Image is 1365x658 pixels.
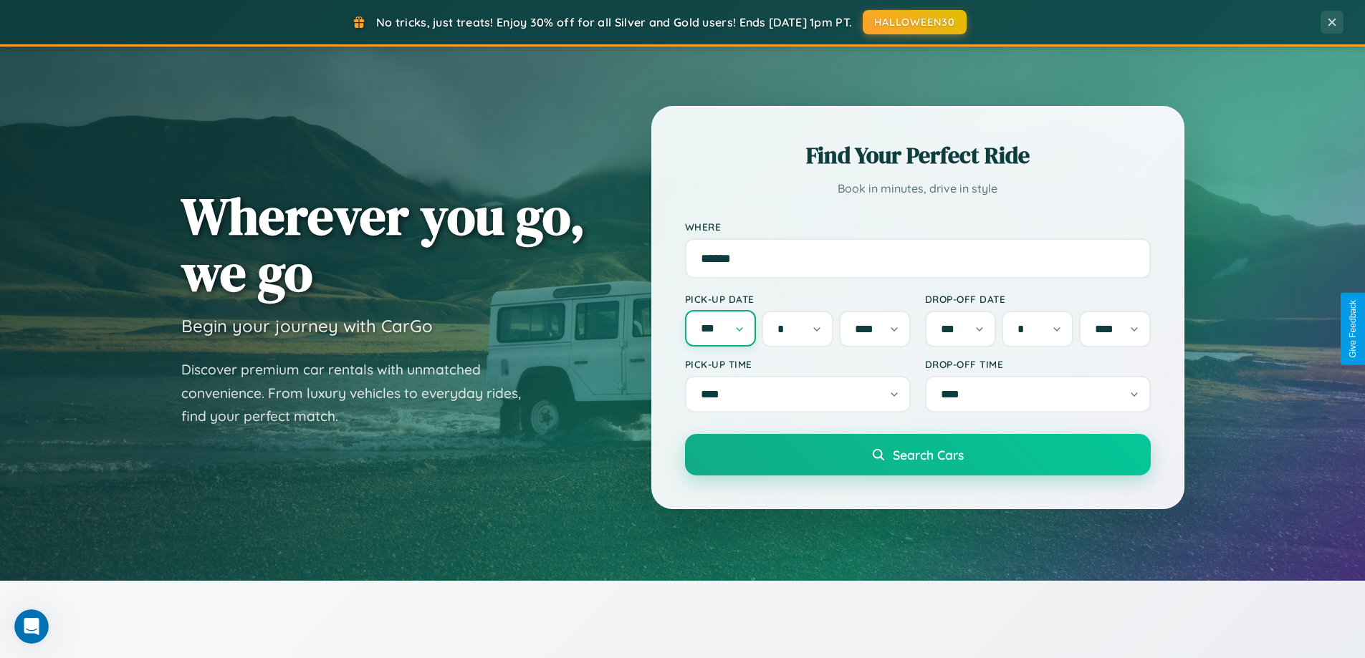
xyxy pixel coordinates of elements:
button: Search Cars [685,434,1151,475]
h1: Wherever you go, we go [181,188,585,301]
label: Where [685,221,1151,233]
label: Drop-off Date [925,293,1151,305]
iframe: Intercom live chat [14,609,49,644]
p: Book in minutes, drive in style [685,178,1151,199]
label: Drop-off Time [925,358,1151,370]
label: Pick-up Date [685,293,911,305]
label: Pick-up Time [685,358,911,370]
div: Give Feedback [1348,300,1358,358]
p: Discover premium car rentals with unmatched convenience. From luxury vehicles to everyday rides, ... [181,358,540,428]
button: HALLOWEEN30 [863,10,967,34]
h3: Begin your journey with CarGo [181,315,433,337]
span: No tricks, just treats! Enjoy 30% off for all Silver and Gold users! Ends [DATE] 1pm PT. [376,15,852,29]
h2: Find Your Perfect Ride [685,140,1151,171]
span: Search Cars [893,447,964,463]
